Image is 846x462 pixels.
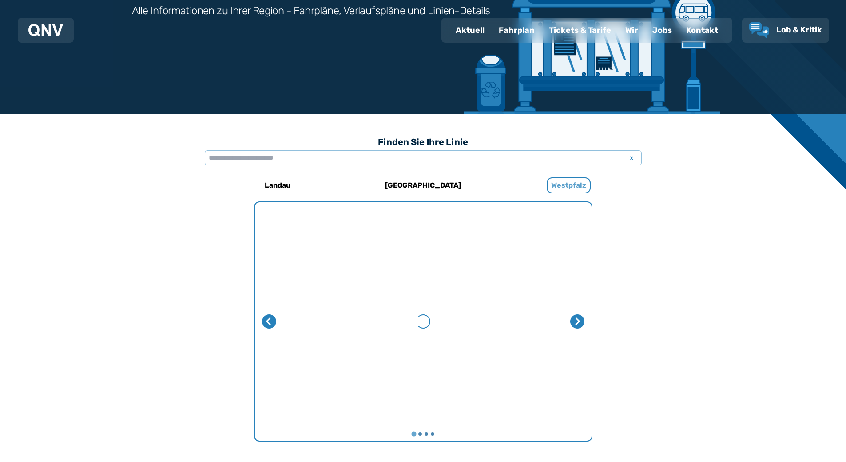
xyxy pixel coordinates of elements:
[679,19,725,42] a: Kontakt
[626,153,638,163] span: x
[364,175,482,196] a: [GEOGRAPHIC_DATA]
[28,21,63,39] a: QNV Logo
[381,178,465,193] h6: [GEOGRAPHIC_DATA]
[570,314,584,329] button: Nächste Seite
[542,19,618,42] a: Tickets & Tarife
[411,432,416,437] button: Gehe zu Seite 1
[418,432,422,436] button: Gehe zu Seite 2
[255,202,592,441] li: 1 von 4
[262,314,276,329] button: Letzte Seite
[492,19,542,42] a: Fahrplan
[749,22,822,38] a: Lob & Kritik
[547,177,591,193] h6: Westpfalz
[510,175,628,196] a: Westpfalz
[255,431,592,437] ul: Wählen Sie eine Seite zum Anzeigen
[218,175,337,196] a: Landau
[28,24,63,36] img: QNV Logo
[776,25,822,35] span: Lob & Kritik
[261,178,294,193] h6: Landau
[255,202,592,441] div: My Favorite Images
[645,19,679,42] a: Jobs
[205,132,642,152] h3: Finden Sie Ihre Linie
[431,432,434,436] button: Gehe zu Seite 4
[425,432,428,436] button: Gehe zu Seite 3
[618,19,645,42] a: Wir
[449,19,492,42] a: Aktuell
[132,4,490,18] h3: Alle Informationen zu Ihrer Region - Fahrpläne, Verlaufspläne und Linien-Details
